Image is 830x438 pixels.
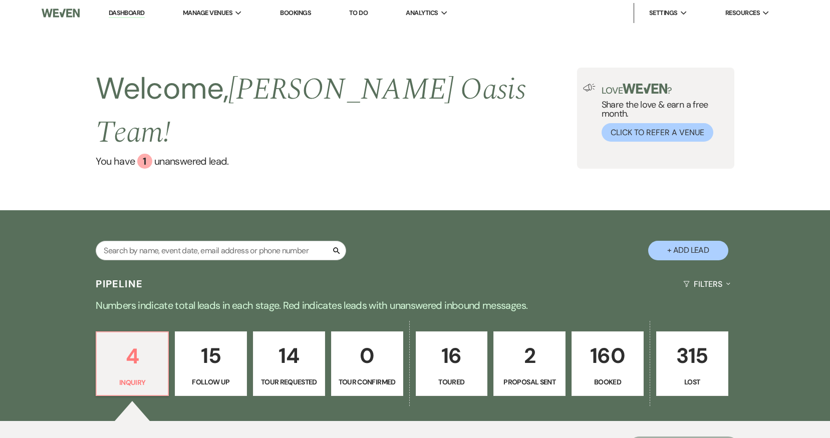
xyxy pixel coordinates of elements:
[183,8,232,18] span: Manage Venues
[103,339,162,373] p: 4
[649,8,678,18] span: Settings
[500,339,559,372] p: 2
[623,84,667,94] img: weven-logo-green.svg
[648,241,728,260] button: + Add Lead
[416,331,488,396] a: 16Toured
[109,9,145,18] a: Dashboard
[331,331,403,396] a: 0Tour Confirmed
[602,84,728,95] p: Love ?
[349,9,368,17] a: To Do
[422,339,481,372] p: 16
[96,331,169,396] a: 4Inquiry
[181,339,240,372] p: 15
[280,9,311,17] a: Bookings
[663,339,722,372] p: 315
[137,154,152,169] div: 1
[96,241,346,260] input: Search by name, event date, email address or phone number
[175,331,247,396] a: 15Follow Up
[725,8,760,18] span: Resources
[602,123,713,142] button: Click to Refer a Venue
[96,67,526,156] span: [PERSON_NAME] Oasis Team !
[656,331,728,396] a: 315Lost
[259,339,319,372] p: 14
[55,297,776,313] p: Numbers indicate total leads in each stage. Red indicates leads with unanswered inbound messages.
[42,3,80,24] img: Weven Logo
[103,377,162,388] p: Inquiry
[96,277,143,291] h3: Pipeline
[181,376,240,387] p: Follow Up
[259,376,319,387] p: Tour Requested
[406,8,438,18] span: Analytics
[679,271,734,297] button: Filters
[578,339,637,372] p: 160
[583,84,596,92] img: loud-speaker-illustration.svg
[663,376,722,387] p: Lost
[500,376,559,387] p: Proposal Sent
[338,339,397,372] p: 0
[422,376,481,387] p: Toured
[96,68,577,154] h2: Welcome,
[578,376,637,387] p: Booked
[572,331,644,396] a: 160Booked
[96,154,577,169] a: You have 1 unanswered lead.
[596,84,728,142] div: Share the love & earn a free month.
[253,331,325,396] a: 14Tour Requested
[338,376,397,387] p: Tour Confirmed
[493,331,566,396] a: 2Proposal Sent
